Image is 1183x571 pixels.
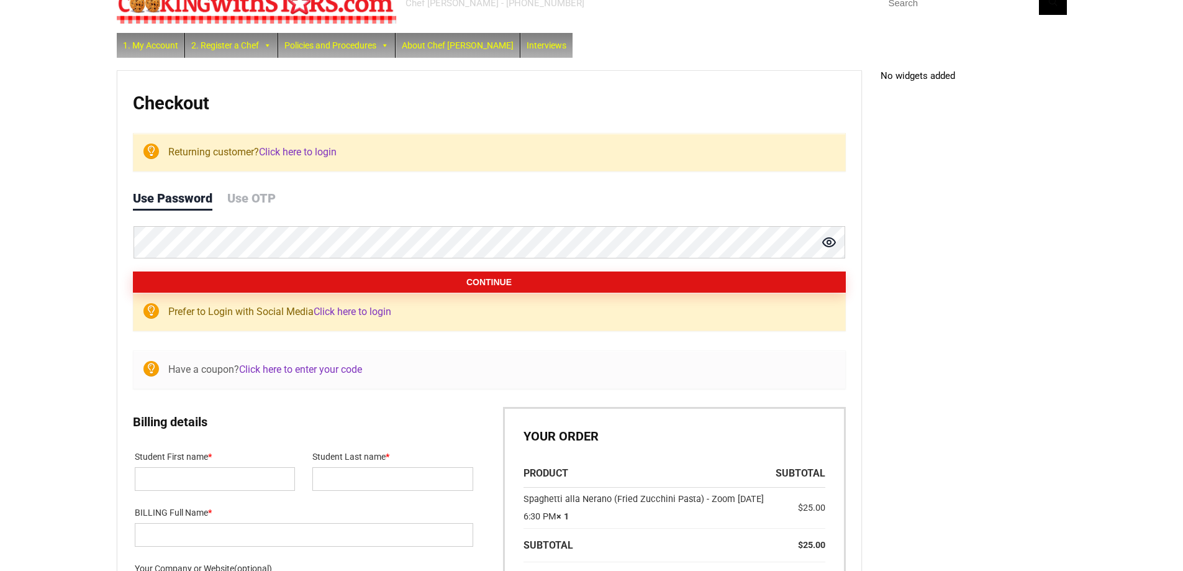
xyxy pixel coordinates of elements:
[185,33,278,58] a: 2. Register a Chef
[798,503,825,513] bdi: 25.00
[133,293,846,331] p: Prefer to Login with Social Media
[524,427,825,445] h3: Your order
[798,540,803,550] span: $
[776,460,825,488] th: Subtotal
[520,33,573,58] a: Interviews
[133,133,846,171] div: Returning customer?
[396,33,520,58] a: About Chef [PERSON_NAME]
[135,448,295,467] label: Student First name
[556,511,569,522] strong: × 1
[133,190,212,211] div: Use Password
[227,190,276,211] div: Use OTP
[117,33,184,58] a: 1. My Account
[524,460,775,488] th: Product
[135,504,473,523] label: BILLING Full Name
[798,540,825,550] bdi: 25.00
[314,306,391,317] a: Click here to login
[239,363,362,375] a: Enter your coupon code
[259,146,337,158] a: Click here to login
[524,488,775,529] td: Spaghetti alla Nerano (Fried Zucchini Pasta) - Zoom [DATE] 6:30 PM
[133,350,846,389] div: Have a coupon?
[133,413,475,431] h3: Billing details
[524,528,775,562] th: Subtotal
[133,272,846,293] button: Continue
[798,503,803,513] span: $
[881,70,1067,81] p: No widgets added
[278,33,395,58] a: Policies and Procedures
[312,448,473,467] label: Student Last name
[133,93,846,114] h1: Checkout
